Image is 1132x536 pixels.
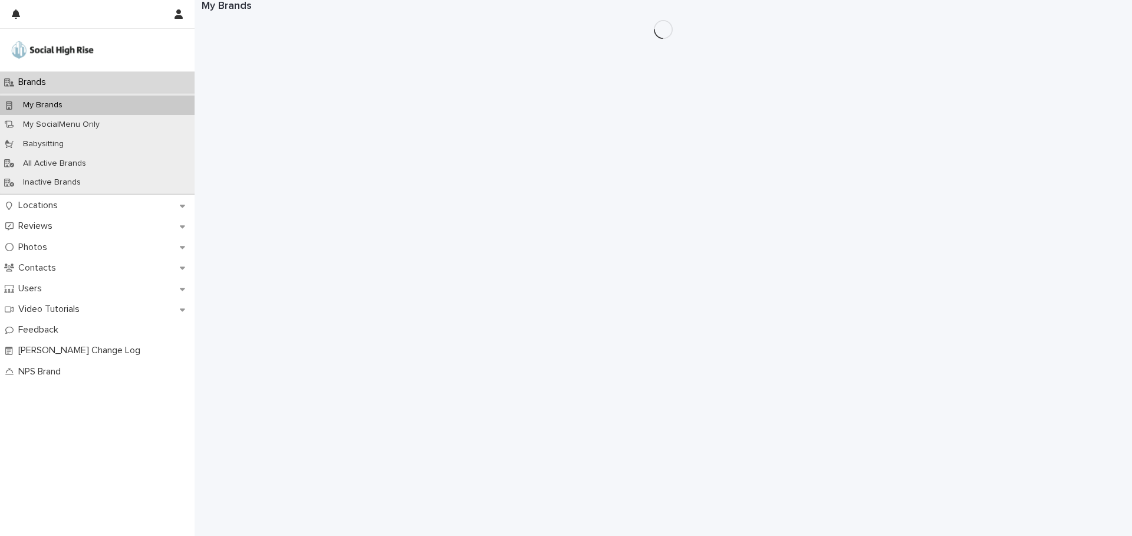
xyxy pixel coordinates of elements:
p: [PERSON_NAME] Change Log [14,345,150,356]
p: Locations [14,200,67,211]
p: Contacts [14,262,65,274]
img: o5DnuTxEQV6sW9jFYBBf [9,38,96,62]
p: Feedback [14,324,68,336]
p: Users [14,283,51,294]
p: NPS Brand [14,366,70,377]
p: Photos [14,242,57,253]
p: Inactive Brands [14,177,90,188]
p: All Active Brands [14,159,96,169]
p: My Brands [14,100,72,110]
p: Video Tutorials [14,304,89,315]
p: My SocialMenu Only [14,120,109,130]
p: Babysitting [14,139,73,149]
p: Brands [14,77,55,88]
p: Reviews [14,221,62,232]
